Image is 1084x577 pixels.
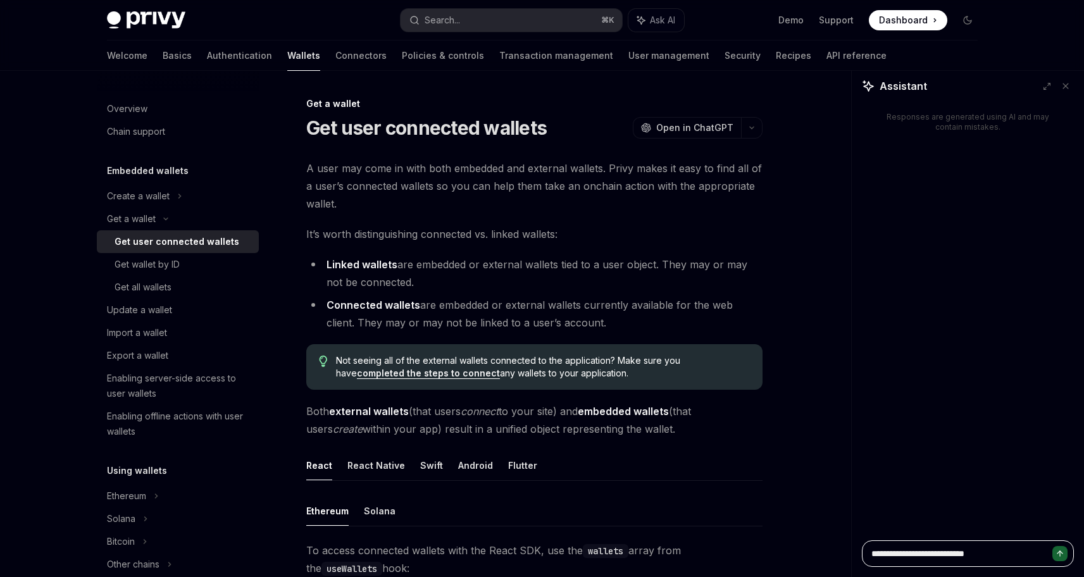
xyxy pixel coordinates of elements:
a: Get wallet by ID [97,253,259,276]
div: Other chains [107,557,159,572]
span: Ask AI [650,14,675,27]
img: dark logo [107,11,185,29]
a: Support [819,14,854,27]
a: Import a wallet [97,321,259,344]
a: Export a wallet [97,344,259,367]
div: Create a wallet [107,189,170,204]
a: Dashboard [869,10,947,30]
span: Not seeing all of the external wallets connected to the application? Make sure you have any walle... [336,354,749,380]
a: Enabling offline actions with user wallets [97,405,259,443]
div: Get a wallet [107,211,156,226]
em: create [333,423,363,435]
span: Dashboard [879,14,928,27]
a: Overview [97,97,259,120]
div: Overview [107,101,147,116]
a: Enabling server-side access to user wallets [97,367,259,405]
button: Android [458,450,493,480]
a: Chain support [97,120,259,143]
span: Both (that users to your site) and (that users within your app) result in a unified object repres... [306,402,763,438]
code: wallets [583,544,628,558]
button: React [306,450,332,480]
a: Transaction management [499,40,613,71]
strong: Connected wallets [327,299,420,311]
span: ⌘ K [601,15,614,25]
a: completed the steps to connect [357,368,500,379]
a: Welcome [107,40,147,71]
a: Recipes [776,40,811,71]
code: useWallets [321,562,382,576]
div: Import a wallet [107,325,167,340]
div: Get a wallet [306,97,763,110]
button: Swift [420,450,443,480]
a: Security [725,40,761,71]
a: Basics [163,40,192,71]
button: Solana [364,496,396,526]
div: Update a wallet [107,302,172,318]
a: API reference [826,40,887,71]
a: Policies & controls [402,40,484,71]
div: Get wallet by ID [115,257,180,272]
span: To access connected wallets with the React SDK, use the array from the hook: [306,542,763,577]
div: Chain support [107,124,165,139]
li: are embedded or external wallets currently available for the web client. They may or may not be l... [306,296,763,332]
span: Open in ChatGPT [656,121,733,134]
a: Wallets [287,40,320,71]
li: are embedded or external wallets tied to a user object. They may or may not be connected. [306,256,763,291]
button: Open in ChatGPT [633,117,741,139]
div: Ethereum [107,488,146,504]
a: User management [628,40,709,71]
em: connect [461,405,499,418]
h1: Get user connected wallets [306,116,547,139]
span: Assistant [880,78,927,94]
span: It’s worth distinguishing connected vs. linked wallets: [306,225,763,243]
div: Responses are generated using AI and may contain mistakes. [882,112,1054,132]
div: Solana [107,511,135,526]
a: Get all wallets [97,276,259,299]
div: Search... [425,13,460,28]
button: Send message [1052,546,1068,561]
h5: Using wallets [107,463,167,478]
div: Get user connected wallets [115,234,239,249]
strong: external wallets [329,405,409,418]
svg: Tip [319,356,328,367]
button: Toggle dark mode [957,10,978,30]
h5: Embedded wallets [107,163,189,178]
a: Update a wallet [97,299,259,321]
div: Enabling offline actions with user wallets [107,409,251,439]
div: Export a wallet [107,348,168,363]
button: Ethereum [306,496,349,526]
button: Search...⌘K [401,9,622,32]
div: Enabling server-side access to user wallets [107,371,251,401]
a: Connectors [335,40,387,71]
div: Bitcoin [107,534,135,549]
a: Authentication [207,40,272,71]
button: Flutter [508,450,537,480]
a: Get user connected wallets [97,230,259,253]
strong: embedded wallets [578,405,669,418]
button: React Native [347,450,405,480]
span: A user may come in with both embedded and external wallets. Privy makes it easy to find all of a ... [306,159,763,213]
div: Get all wallets [115,280,171,295]
strong: Linked wallets [327,258,397,271]
button: Ask AI [628,9,684,32]
a: Demo [778,14,804,27]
